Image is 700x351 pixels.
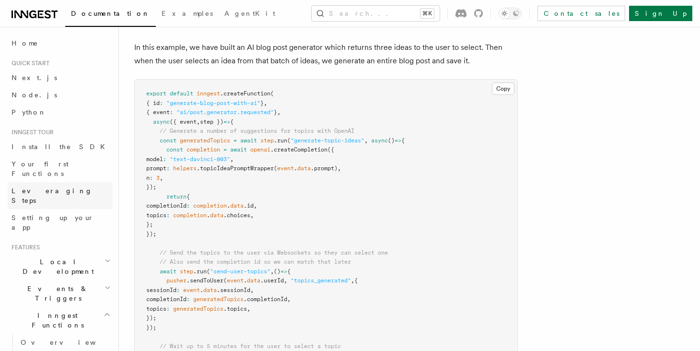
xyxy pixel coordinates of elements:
span: = [223,146,227,153]
span: : [150,175,153,181]
span: data [230,202,244,209]
span: { [187,193,190,200]
span: topics [146,212,166,219]
span: export [146,90,166,97]
span: }; [146,221,153,228]
span: .createCompletion [270,146,327,153]
span: openai [250,146,270,153]
span: , [247,305,250,312]
span: : [163,156,166,163]
span: generatedTopics [193,296,244,303]
span: => [280,268,287,275]
span: // Wait up to 5 minutes for the user to select a topic [160,343,341,350]
span: { event [146,109,170,116]
span: , [250,212,254,219]
span: ( [207,268,210,275]
span: }); [146,324,156,331]
span: : [166,212,170,219]
span: . [244,277,247,284]
span: data [203,287,217,293]
a: Contact sales [537,6,625,21]
span: await [160,268,176,275]
span: step [260,137,274,144]
span: async [371,137,388,144]
span: .run [193,268,207,275]
span: : [187,202,190,209]
a: Install the SDK [8,138,113,155]
span: Python [12,108,47,116]
span: }); [146,231,156,237]
a: Overview [17,334,113,351]
span: : [187,296,190,303]
button: Local Development [8,253,113,280]
span: : [166,305,170,312]
a: Python [8,104,113,121]
span: generatedTopics [180,137,230,144]
span: . [200,287,203,293]
span: : [160,100,163,106]
span: , [338,165,341,172]
span: Node.js [12,91,57,99]
span: = [233,137,237,144]
span: }); [146,184,156,190]
button: Events & Triggers [8,280,113,307]
kbd: ⌘K [420,9,434,18]
span: , [277,109,280,116]
span: Examples [162,10,213,17]
span: , [364,137,368,144]
span: Home [12,38,38,48]
span: completionId [146,202,187,209]
span: , [351,277,354,284]
span: , [287,296,291,303]
span: .userId [260,277,284,284]
span: ( [270,90,274,97]
a: Node.js [8,86,113,104]
span: , [264,100,267,106]
span: completion [173,212,207,219]
span: .sendToUser [187,277,223,284]
span: . [227,202,230,209]
span: , [160,175,163,181]
span: , [270,268,274,275]
span: : [166,165,170,172]
span: . [294,165,297,172]
span: Local Development [8,257,105,276]
span: data [297,165,311,172]
span: => [395,137,401,144]
span: .createFunction [220,90,270,97]
span: Quick start [8,59,49,67]
span: } [260,100,264,106]
button: Toggle dark mode [499,8,522,19]
span: completion [187,146,220,153]
span: , [250,287,254,293]
span: Inngest Functions [8,311,104,330]
span: model [146,156,163,163]
span: .id [244,202,254,209]
span: // Also send the completion id so we can match that later [160,258,351,265]
span: ( [287,137,291,144]
span: const [166,146,183,153]
span: , [230,156,233,163]
span: const [160,137,176,144]
span: { [287,268,291,275]
span: event [227,277,244,284]
span: { [354,277,358,284]
span: ( [223,277,227,284]
span: completion [193,202,227,209]
span: , [254,202,257,209]
span: Documentation [71,10,150,17]
span: await [230,146,247,153]
span: event [183,287,200,293]
a: Next.js [8,69,113,86]
a: Leveraging Steps [8,182,113,209]
span: . [207,212,210,219]
a: Examples [156,3,219,26]
span: "topics_generated" [291,277,351,284]
a: Your first Functions [8,155,113,182]
a: Home [8,35,113,52]
span: generatedTopics [173,305,223,312]
a: Sign Up [629,6,692,21]
span: }); [146,315,156,321]
span: .sessionId [217,287,250,293]
span: .topics [223,305,247,312]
